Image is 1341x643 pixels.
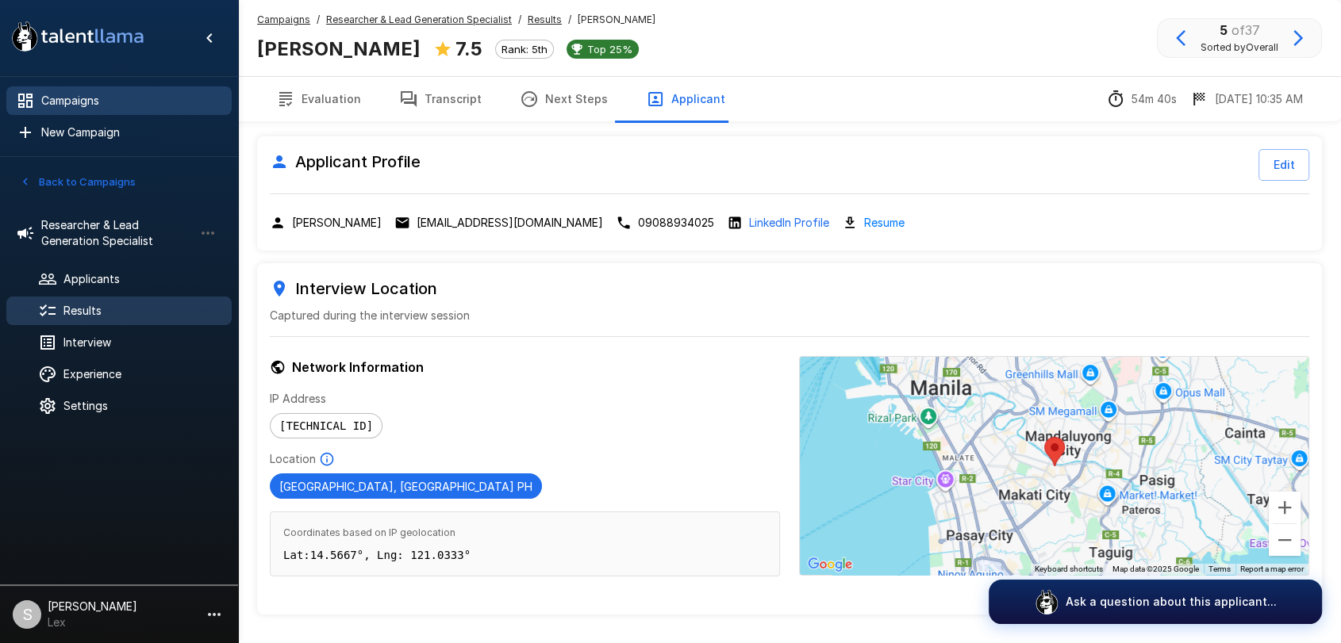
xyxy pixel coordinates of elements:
[1132,91,1177,107] p: 54m 40s
[283,525,767,541] span: Coordinates based on IP geolocation
[1220,22,1228,38] b: 5
[270,149,421,174] h6: Applicant Profile
[496,43,553,55] span: Rank: 5th
[380,77,501,121] button: Transcript
[1106,90,1177,109] div: The time between starting and completing the interview
[1189,90,1303,109] div: The date and time when the interview was completed
[616,215,714,231] div: Click to copy
[455,37,482,60] b: 7.5
[270,308,1309,323] p: Captured during the interview session
[581,43,639,55] span: Top 25%
[727,215,829,231] div: Open LinkedIn profile
[518,12,521,28] span: /
[326,13,512,25] u: Researcher & Lead Generation Specialist
[1035,564,1103,575] button: Keyboard shortcuts
[864,213,905,232] a: Resume
[1258,149,1309,181] button: Edit
[270,356,780,378] h6: Network Information
[319,451,335,467] svg: Based on IP Address and not guaranteed to be accurate
[257,13,310,25] u: Campaigns
[1269,492,1301,523] button: Zoom in
[270,391,780,407] p: IP Address
[270,276,1309,301] h6: Interview Location
[270,215,382,231] div: Click to copy
[804,554,856,575] a: Open this area in Google Maps (opens a new window)
[1208,565,1231,573] a: Terms (opens in new tab)
[528,13,562,25] u: Results
[317,12,320,28] span: /
[1066,594,1277,610] p: Ask a question about this applicant...
[804,554,856,575] img: Google
[1201,40,1278,55] span: Sorted by Overall
[989,580,1322,624] button: Ask a question about this applicant...
[283,547,767,563] p: Lat: 14.5667 °, Lng: 121.0333 °
[1231,22,1260,38] span: of 37
[270,480,542,493] span: [GEOGRAPHIC_DATA], [GEOGRAPHIC_DATA] PH
[257,77,380,121] button: Evaluation
[1269,524,1301,556] button: Zoom out
[417,215,603,231] p: [EMAIL_ADDRESS][DOMAIN_NAME]
[568,12,571,28] span: /
[638,215,714,231] p: 09088934025
[749,215,829,231] a: LinkedIn Profile
[1112,565,1199,573] span: Map data ©2025 Google
[627,77,744,121] button: Applicant
[257,37,421,60] b: [PERSON_NAME]
[842,213,905,232] div: Download resume
[1215,91,1303,107] p: [DATE] 10:35 AM
[1034,589,1059,614] img: logo_glasses@2x.png
[292,215,382,231] p: [PERSON_NAME]
[271,419,382,432] span: [TECHNICAL_ID]
[501,77,627,121] button: Next Steps
[578,12,655,28] span: [PERSON_NAME]
[1240,565,1304,573] a: Report a map error
[270,451,316,467] p: Location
